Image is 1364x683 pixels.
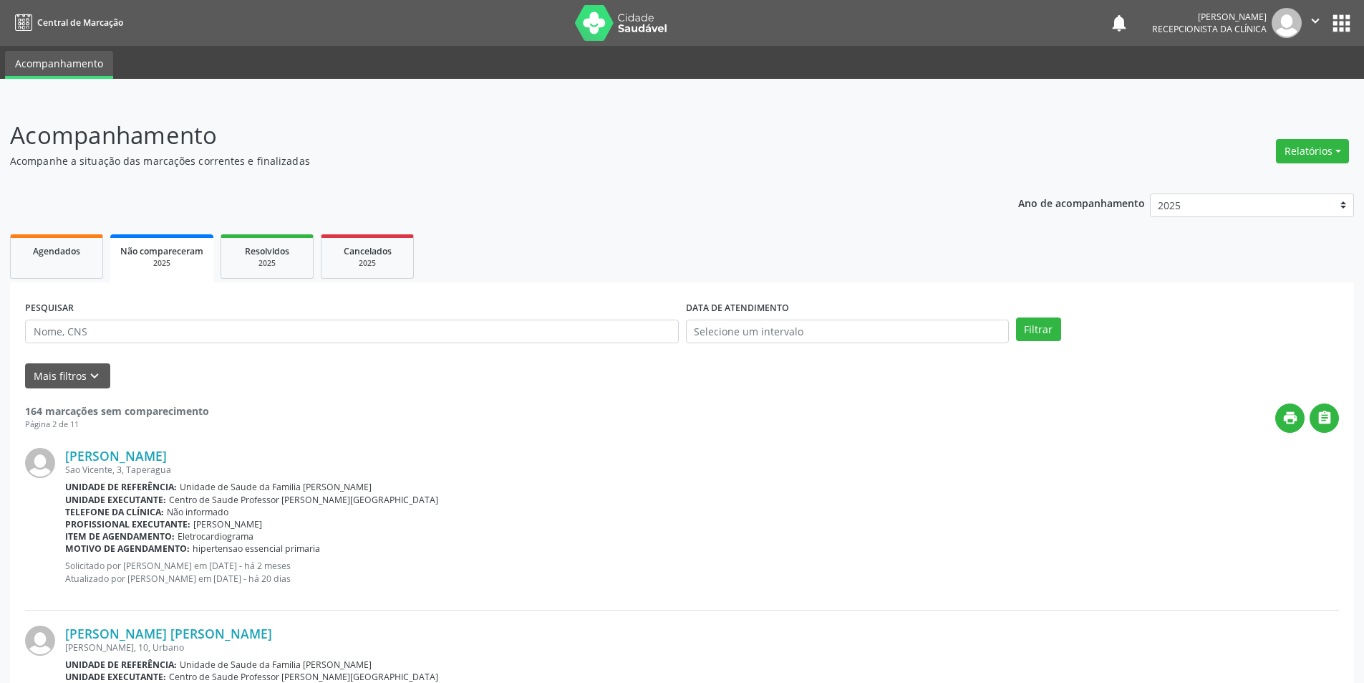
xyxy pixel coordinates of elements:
span: Cancelados [344,245,392,257]
span: Unidade de Saude da Familia [PERSON_NAME] [180,659,372,671]
span: Centro de Saude Professor [PERSON_NAME][GEOGRAPHIC_DATA] [169,494,438,506]
label: DATA DE ATENDIMENTO [686,297,789,320]
b: Unidade executante: [65,671,166,683]
b: Unidade executante: [65,494,166,506]
p: Acompanhamento [10,118,951,153]
p: Ano de acompanhamento [1018,194,1145,211]
span: Não informado [167,506,228,518]
div: Página 2 de 11 [25,419,209,431]
button:  [1302,8,1329,38]
button: Relatórios [1276,139,1349,163]
i:  [1317,410,1332,426]
input: Nome, CNS [25,320,679,344]
b: Motivo de agendamento: [65,543,190,555]
b: Item de agendamento: [65,530,175,543]
img: img [25,448,55,478]
p: Solicitado por [PERSON_NAME] em [DATE] - há 2 meses Atualizado por [PERSON_NAME] em [DATE] - há 2... [65,560,1339,584]
i: keyboard_arrow_down [87,368,102,384]
i:  [1307,13,1323,29]
a: Acompanhamento [5,51,113,79]
button: notifications [1109,13,1129,33]
span: Unidade de Saude da Familia [PERSON_NAME] [180,481,372,493]
b: Unidade de referência: [65,659,177,671]
img: img [1272,8,1302,38]
a: Central de Marcação [10,11,123,34]
i: print [1282,410,1298,426]
button: Filtrar [1016,317,1061,342]
div: Sao Vicente, 3, Taperagua [65,464,1339,476]
a: [PERSON_NAME] [PERSON_NAME] [65,626,272,641]
strong: 164 marcações sem comparecimento [25,404,209,418]
button:  [1310,403,1339,433]
span: Resolvidos [245,245,289,257]
span: Recepcionista da clínica [1152,23,1267,35]
input: Selecione um intervalo [686,320,1009,344]
button: apps [1329,11,1354,36]
div: [PERSON_NAME], 10, Urbano [65,641,1339,654]
p: Acompanhe a situação das marcações correntes e finalizadas [10,153,951,168]
span: Centro de Saude Professor [PERSON_NAME][GEOGRAPHIC_DATA] [169,671,438,683]
a: [PERSON_NAME] [65,448,167,464]
span: [PERSON_NAME] [193,518,262,530]
b: Unidade de referência: [65,481,177,493]
span: Central de Marcação [37,16,123,29]
button: Mais filtroskeyboard_arrow_down [25,363,110,388]
span: Agendados [33,245,80,257]
button: print [1275,403,1305,433]
div: 2025 [231,258,303,269]
span: Não compareceram [120,245,203,257]
span: Eletrocardiograma [178,530,253,543]
label: PESQUISAR [25,297,74,320]
b: Telefone da clínica: [65,506,164,518]
span: hipertensao essencial primaria [193,543,320,555]
div: 2025 [120,258,203,269]
b: Profissional executante: [65,518,190,530]
div: [PERSON_NAME] [1152,11,1267,23]
div: 2025 [332,258,403,269]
